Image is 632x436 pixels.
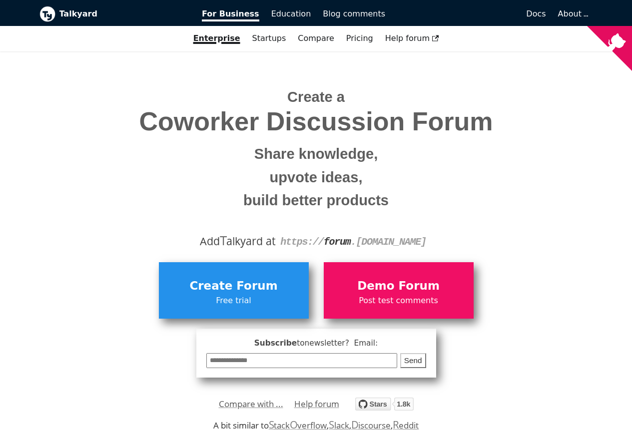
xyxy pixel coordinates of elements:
span: Blog comments [323,9,385,18]
a: Startups [246,30,292,47]
a: StackOverflow [269,420,327,431]
code: https:// . [DOMAIN_NAME] [280,236,426,248]
span: Coworker Discussion Forum [47,107,586,136]
span: Subscribe [206,337,426,350]
a: Demo ForumPost test comments [324,262,474,318]
a: Discourse [351,420,391,431]
span: O [290,418,298,432]
strong: forum [324,236,351,248]
span: to newsletter ? Email: [297,339,378,348]
a: Education [265,5,317,22]
small: upvote ideas, [47,166,586,189]
div: Add alkyard at [47,233,586,250]
span: S [269,418,274,432]
span: Free trial [164,294,304,307]
button: Send [400,353,426,369]
a: Help forum [294,397,339,412]
a: About [558,9,587,18]
a: For Business [196,5,265,22]
a: Pricing [340,30,379,47]
a: Compare with ... [219,397,283,412]
small: build better products [47,189,586,212]
a: Compare [298,33,334,43]
span: S [329,418,334,432]
span: Create Forum [164,277,304,296]
span: D [351,418,359,432]
a: Reddit [393,420,419,431]
span: Create a [287,89,345,105]
a: Slack [329,420,349,431]
span: Post test comments [329,294,469,307]
small: Share knowledge, [47,142,586,166]
span: T [220,231,227,249]
span: Education [271,9,311,18]
b: Talkyard [59,7,188,20]
span: R [393,418,399,432]
a: Enterprise [187,30,246,47]
a: Create ForumFree trial [159,262,309,318]
a: Help forum [379,30,445,47]
a: Blog comments [317,5,391,22]
a: Star debiki/talkyard on GitHub [355,399,414,414]
img: Talkyard logo [39,6,55,22]
a: Talkyard logoTalkyard [39,6,188,22]
span: Demo Forum [329,277,469,296]
span: Docs [526,9,546,18]
a: Docs [391,5,552,22]
img: talkyard.svg [355,398,414,411]
span: Help forum [385,33,439,43]
span: For Business [202,9,259,21]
